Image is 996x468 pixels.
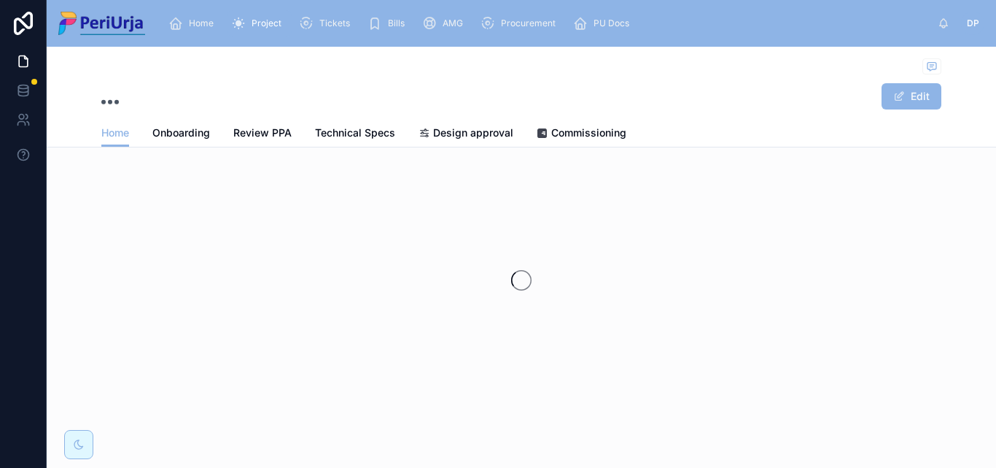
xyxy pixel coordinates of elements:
[164,10,224,37] a: Home
[157,7,938,39] div: scrollable content
[476,10,566,37] a: Procurement
[594,18,629,29] span: PU Docs
[233,126,292,140] span: Review PPA
[419,120,513,149] a: Design approval
[58,12,145,35] img: App logo
[152,120,210,149] a: Onboarding
[101,120,129,147] a: Home
[295,10,360,37] a: Tickets
[418,10,473,37] a: AMG
[315,120,395,149] a: Technical Specs
[252,18,281,29] span: Project
[537,120,626,149] a: Commissioning
[233,120,292,149] a: Review PPA
[152,126,210,140] span: Onboarding
[189,18,214,29] span: Home
[388,18,405,29] span: Bills
[967,18,979,29] span: DP
[101,126,129,140] span: Home
[363,10,415,37] a: Bills
[433,126,513,140] span: Design approval
[569,10,639,37] a: PU Docs
[551,126,626,140] span: Commissioning
[227,10,292,37] a: Project
[319,18,350,29] span: Tickets
[315,126,395,140] span: Technical Specs
[882,83,941,110] button: Edit
[501,18,556,29] span: Procurement
[443,18,463,29] span: AMG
